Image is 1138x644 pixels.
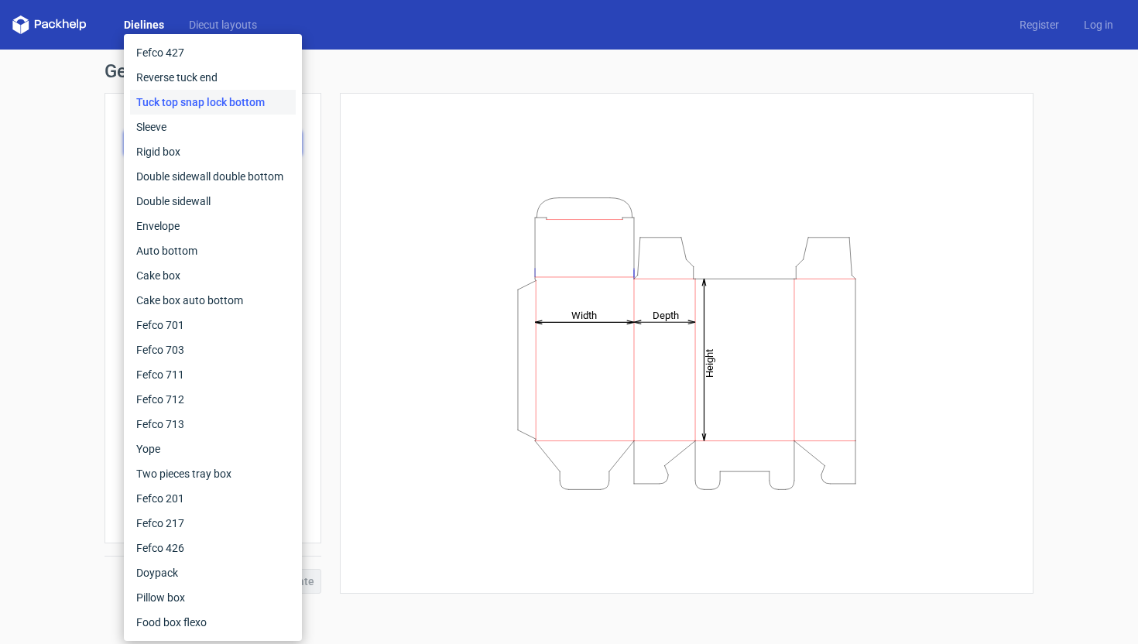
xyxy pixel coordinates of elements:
[130,238,296,263] div: Auto bottom
[130,437,296,461] div: Yope
[130,536,296,560] div: Fefco 426
[130,337,296,362] div: Fefco 703
[130,313,296,337] div: Fefco 701
[130,585,296,610] div: Pillow box
[111,17,177,33] a: Dielines
[130,610,296,635] div: Food box flexo
[130,387,296,412] div: Fefco 712
[177,17,269,33] a: Diecut layouts
[130,65,296,90] div: Reverse tuck end
[130,288,296,313] div: Cake box auto bottom
[653,309,679,320] tspan: Depth
[105,62,1033,80] h1: Generate new dieline
[130,486,296,511] div: Fefco 201
[571,309,597,320] tspan: Width
[130,40,296,65] div: Fefco 427
[130,164,296,189] div: Double sidewall double bottom
[1007,17,1071,33] a: Register
[130,115,296,139] div: Sleeve
[130,560,296,585] div: Doypack
[704,348,715,377] tspan: Height
[1071,17,1126,33] a: Log in
[130,90,296,115] div: Tuck top snap lock bottom
[130,362,296,387] div: Fefco 711
[130,412,296,437] div: Fefco 713
[130,461,296,486] div: Two pieces tray box
[130,214,296,238] div: Envelope
[130,263,296,288] div: Cake box
[130,189,296,214] div: Double sidewall
[130,511,296,536] div: Fefco 217
[130,139,296,164] div: Rigid box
